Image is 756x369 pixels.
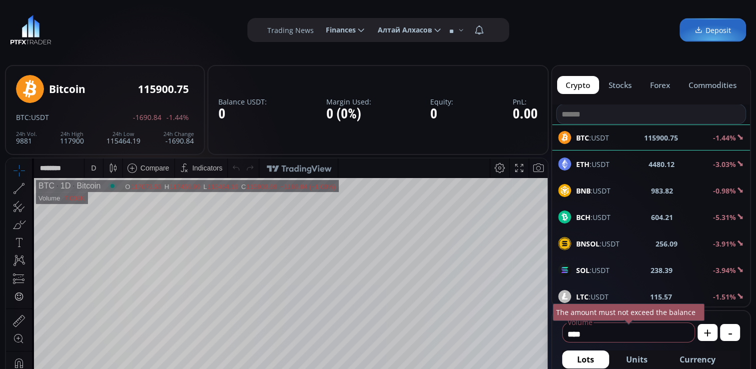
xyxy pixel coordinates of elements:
[166,113,189,121] span: -1.44%
[119,24,124,32] div: O
[201,24,232,32] div: 115464.19
[85,5,90,13] div: D
[713,186,736,195] b: -0.98%
[32,23,48,32] div: BTC
[106,131,140,137] div: 24h Low
[138,83,189,95] div: 115900.75
[267,25,314,35] label: Trading News
[576,291,609,302] span: :USDT
[32,36,54,43] div: Volume
[29,112,49,122] span: :USDT
[326,98,371,105] label: Margin Used:
[720,324,740,341] button: -
[163,131,194,137] div: 24h Change
[326,106,371,122] div: 0 (0%)
[58,36,78,43] div: 7.008K
[49,83,85,95] div: Bitcoin
[576,212,611,222] span: :USDT
[576,159,590,169] b: ETH
[274,24,329,32] div: −1169.84 (−1.00%)
[656,238,678,249] b: 256.09
[371,20,432,40] span: Алтай Алхасов
[134,5,163,13] div: Compare
[576,159,610,169] span: :USDT
[576,212,591,222] b: BCH
[576,239,600,248] b: BNSOL
[125,24,155,32] div: 117073.53
[680,353,716,365] span: Currency
[158,24,163,32] div: H
[695,25,731,35] span: Deposit
[576,265,610,275] span: :USDT
[218,98,267,105] label: Balance USDT:
[133,113,161,121] span: -1690.84
[680,76,745,94] button: commodities
[60,131,84,144] div: 117900
[106,131,140,144] div: 115464.19
[430,106,453,122] div: 0
[576,186,591,195] b: BNB
[611,350,663,368] button: Units
[16,131,37,144] div: 9881
[319,20,356,40] span: Finances
[430,98,453,105] label: Equity:
[713,292,736,301] b: -1.51%
[9,133,17,143] div: 
[576,292,589,301] b: LTC
[649,159,675,169] b: 4480.12
[651,265,673,275] b: 238.39
[576,265,590,275] b: SOL
[163,24,194,32] div: 117459.99
[665,350,731,368] button: Currency
[197,24,201,32] div: L
[163,131,194,144] div: -1690.84
[698,324,718,341] button: +
[600,76,641,94] button: stocks
[240,24,271,32] div: 115903.69
[553,303,705,321] div: The amount must not exceed the balance
[64,23,94,32] div: Bitcoin
[10,15,51,45] img: LOGO
[16,131,37,137] div: 24h Vol.
[16,112,29,122] span: BTC
[235,24,240,32] div: C
[713,159,736,169] b: -3.03%
[626,353,648,365] span: Units
[713,239,736,248] b: -3.91%
[513,98,538,105] label: PnL:
[557,76,599,94] button: crypto
[218,106,267,122] div: 0
[577,353,594,365] span: Lots
[642,76,679,94] button: forex
[576,185,611,196] span: :USDT
[186,5,217,13] div: Indicators
[60,131,84,137] div: 24h High
[23,349,27,362] div: Hide Drawings Toolbar
[576,238,620,249] span: :USDT
[651,185,673,196] b: 983.82
[680,18,746,42] a: Deposit
[713,265,736,275] b: -3.94%
[513,106,538,122] div: 0.00
[48,23,64,32] div: 1D
[102,23,111,32] div: Market open
[650,291,672,302] b: 115.57
[651,212,673,222] b: 604.21
[713,212,736,222] b: -5.31%
[562,350,609,368] button: Lots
